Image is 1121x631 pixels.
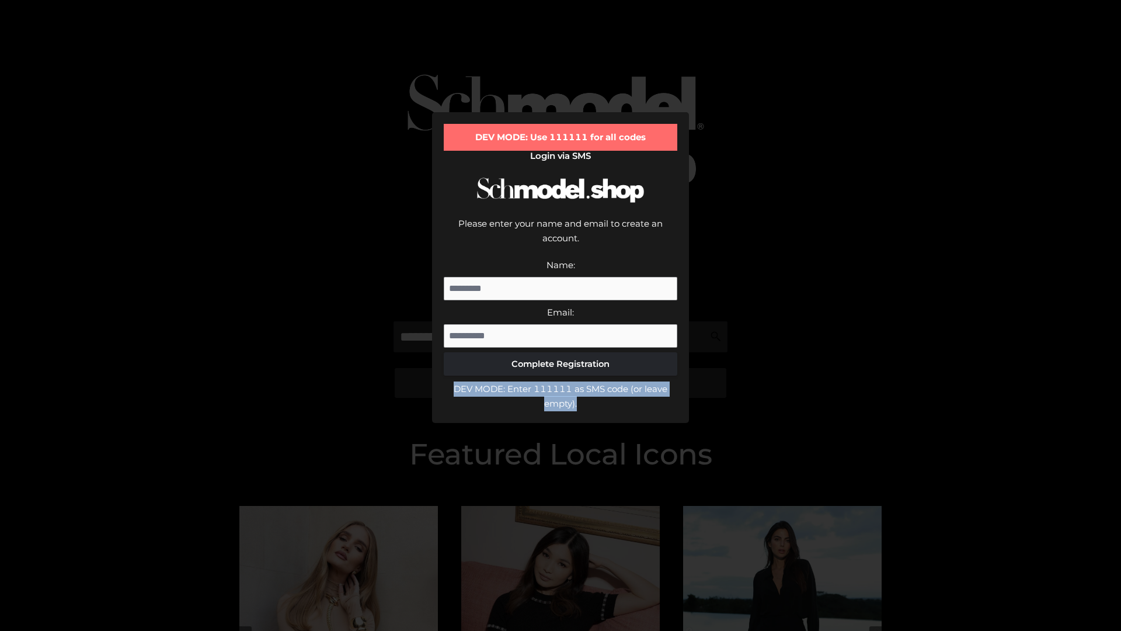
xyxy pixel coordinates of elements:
label: Name: [546,259,575,271]
div: Please enter your name and email to create an account. [444,216,677,258]
label: Email: [547,307,574,318]
button: Complete Registration [444,352,677,376]
img: Schmodel Logo [473,167,648,213]
div: DEV MODE: Enter 111111 as SMS code (or leave empty). [444,382,677,411]
div: DEV MODE: Use 111111 for all codes [444,124,677,151]
h2: Login via SMS [444,151,677,161]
